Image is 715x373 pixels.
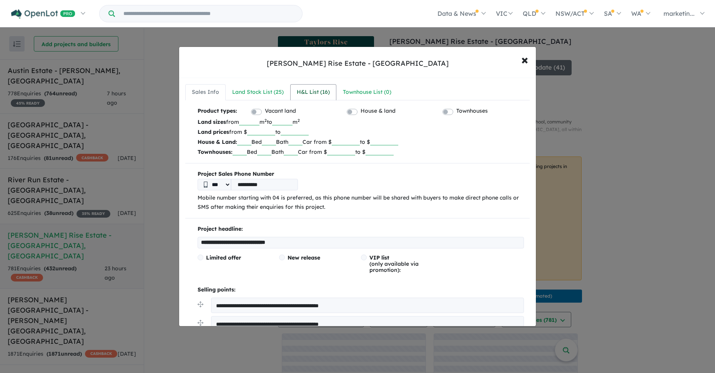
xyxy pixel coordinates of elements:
label: Townhouses [456,107,488,116]
label: Vacant land [265,107,296,116]
p: Bed Bath Car from $ to $ [198,137,524,147]
label: House & land [361,107,396,116]
img: Phone icon [204,182,208,188]
sup: 2 [264,118,267,123]
sup: 2 [298,118,300,123]
span: VIP list [369,254,389,261]
span: (only available via promotion): [369,254,419,273]
p: Mobile number starting with 04 is preferred, as this phone number will be shared with buyers to m... [198,193,524,212]
img: drag.svg [198,301,203,307]
div: Sales Info [192,88,219,97]
b: Land sizes [198,118,226,125]
div: Land Stock List ( 25 ) [232,88,284,97]
p: from m to m [198,117,524,127]
div: [PERSON_NAME] Rise Estate - [GEOGRAPHIC_DATA] [267,58,449,68]
b: Land prices [198,128,229,135]
span: New release [288,254,320,261]
p: Project headline: [198,225,524,234]
img: Openlot PRO Logo White [11,9,75,19]
b: Project Sales Phone Number [198,170,524,179]
p: from $ to [198,127,524,137]
b: House & Land: [198,138,237,145]
span: Limited offer [206,254,241,261]
img: drag.svg [198,320,203,326]
div: Townhouse List ( 0 ) [343,88,391,97]
p: Selling points: [198,285,524,295]
span: × [521,51,528,68]
span: marketin... [663,10,695,17]
input: Try estate name, suburb, builder or developer [116,5,301,22]
div: H&L List ( 16 ) [297,88,330,97]
b: Product types: [198,107,237,117]
b: Townhouses: [198,148,233,155]
p: Bed Bath Car from $ to $ [198,147,524,157]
